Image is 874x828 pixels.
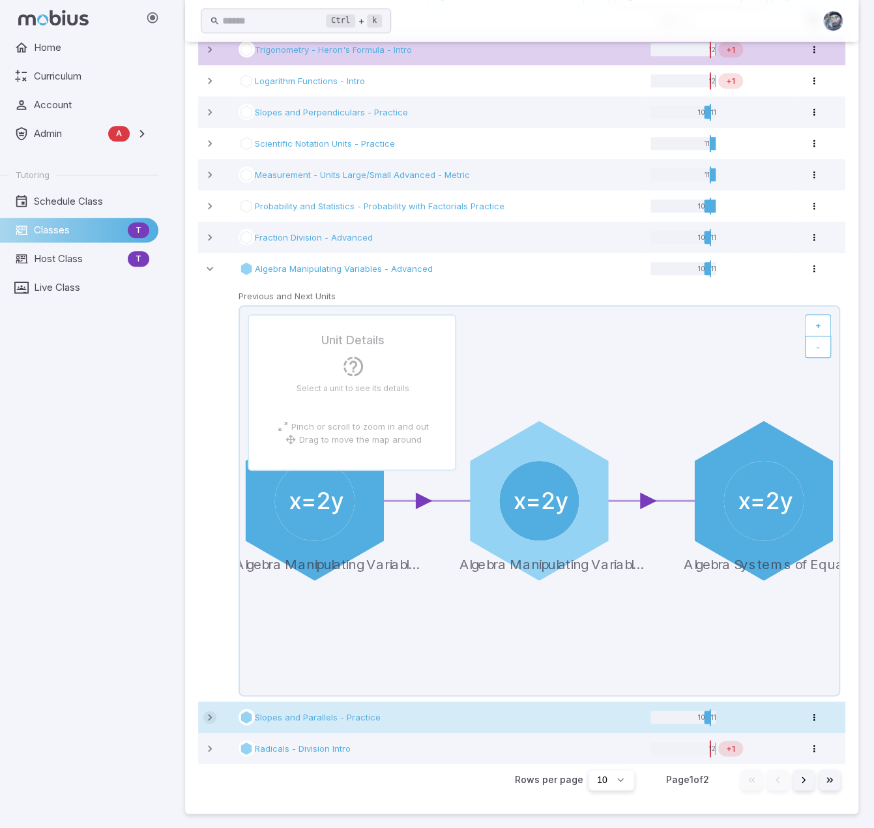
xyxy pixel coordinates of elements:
svg: Grade levels 12 to 12 [650,740,716,757]
span: T [128,252,149,265]
p: Slopes and Perpendiculars - Practice [255,106,408,119]
text: 11 [704,139,709,147]
svg: Grade levels 10 to 11 [650,709,716,726]
span: Account [34,98,149,112]
p: Drag to move the map around [299,433,422,446]
span: Curriculum [34,69,149,83]
p: Scientific Notation Units - Practice [255,137,395,150]
h5: Unit Details [321,331,385,349]
svg: Grade levels 11 to 12 [650,135,716,152]
span: Algebra Manipulating Variables - Practice [235,547,421,580]
svg: Grade levels 11 to 12 [650,166,716,183]
svg: Grade levels 10 to 11 [650,260,716,277]
span: Admin [34,126,103,141]
span: T [128,224,149,237]
svg: Grade levels 10 to 11 [650,229,716,246]
svg: Grade levels 10 to 11 [650,104,716,121]
p: Select a unit to see its details [297,383,409,394]
text: 12 [709,45,716,53]
text: 11 [711,713,716,720]
span: Home [34,40,149,55]
span: Algebra Manipulating Variables - Advanced [459,547,645,580]
svg: Grade levels 12 to 12 [650,72,716,89]
button: - [805,336,831,358]
p: Rows per page [515,773,583,786]
p: Algebra Manipulating Variables - Advanced [255,262,433,275]
text: 12 [709,744,716,752]
p: Slopes and Parallels - Practice [255,711,381,724]
text: 11 [704,170,709,178]
text: 10 [698,713,705,720]
text: 11 [711,108,716,115]
p: Radicals - Division Intro [255,742,351,755]
div: + [326,13,382,29]
p: Pinch or scroll to zoom in and out [291,420,429,433]
span: Host Class [34,252,123,266]
span: Algebra Systems of Equations - Intro [684,547,870,580]
span: +1 [718,74,743,87]
span: A [108,127,130,140]
text: 11 [711,264,716,272]
svg: Grade levels 12 to 12 [650,41,716,58]
text: 10 [698,264,705,272]
span: +1 [718,43,743,56]
span: Schedule Class [34,194,149,209]
span: Tutoring [16,169,50,181]
p: Trigonometry - Heron's Formula - Intro [255,43,412,56]
p: Probability and Statistics - Probability with Factorials Practice [255,200,504,213]
text: 12 [709,76,716,84]
span: +1 [718,742,743,755]
img: andrew.jpg [823,11,843,31]
p: Logarithm Functions - Intro [255,74,365,87]
text: 10 [698,108,705,115]
p: Fraction Division - Advanced [255,231,373,244]
kbd: Ctrl [326,14,355,27]
div: Page 1 of 2 [655,773,720,786]
button: + [805,314,831,336]
svg: Grade levels 10 to 12 [650,198,716,214]
text: 10 [698,201,705,209]
kbd: k [367,14,382,27]
span: Classes [34,223,123,237]
p: Previous and Next Units [239,289,840,305]
text: 11 [711,233,716,241]
p: Measurement - Units Large/Small Advanced - Metric [255,168,470,181]
span: Live Class [34,280,149,295]
text: 10 [698,233,705,241]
